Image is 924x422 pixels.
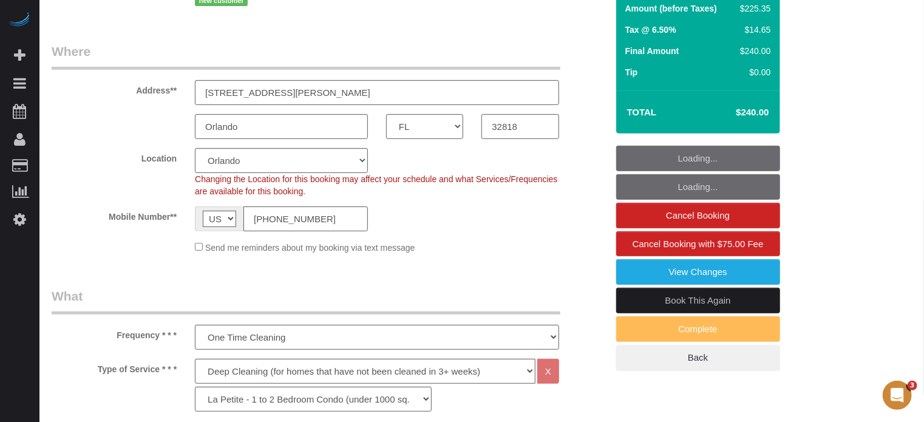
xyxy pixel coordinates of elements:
label: Frequency * * * [42,325,186,341]
input: Mobile Number** [243,206,368,231]
span: Changing the Location for this booking may affect your schedule and what Services/Frequencies are... [195,174,557,196]
legend: Where [52,43,560,70]
h4: $240.00 [699,107,769,118]
label: Tax @ 6.50% [625,24,676,36]
a: View Changes [616,259,780,285]
a: Cancel Booking [616,203,780,228]
span: Send me reminders about my booking via text message [205,243,415,253]
label: Location [42,148,186,165]
a: Cancel Booking with $75.00 Fee [616,231,780,257]
div: $240.00 [735,45,770,57]
label: Mobile Number** [42,206,186,223]
strong: Total [627,107,657,117]
label: Final Amount [625,45,679,57]
div: $0.00 [735,66,770,78]
label: Type of Service * * * [42,359,186,375]
a: Book This Again [616,288,780,313]
span: Cancel Booking with $75.00 Fee [633,239,764,249]
legend: What [52,287,560,315]
label: Amount (before Taxes) [625,2,717,15]
span: 3 [908,381,917,390]
div: $14.65 [735,24,770,36]
input: Zip Code** [481,114,559,139]
div: $225.35 [735,2,770,15]
img: Automaid Logo [7,12,32,29]
a: Back [616,345,780,370]
label: Tip [625,66,638,78]
iframe: Intercom live chat [883,381,912,410]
